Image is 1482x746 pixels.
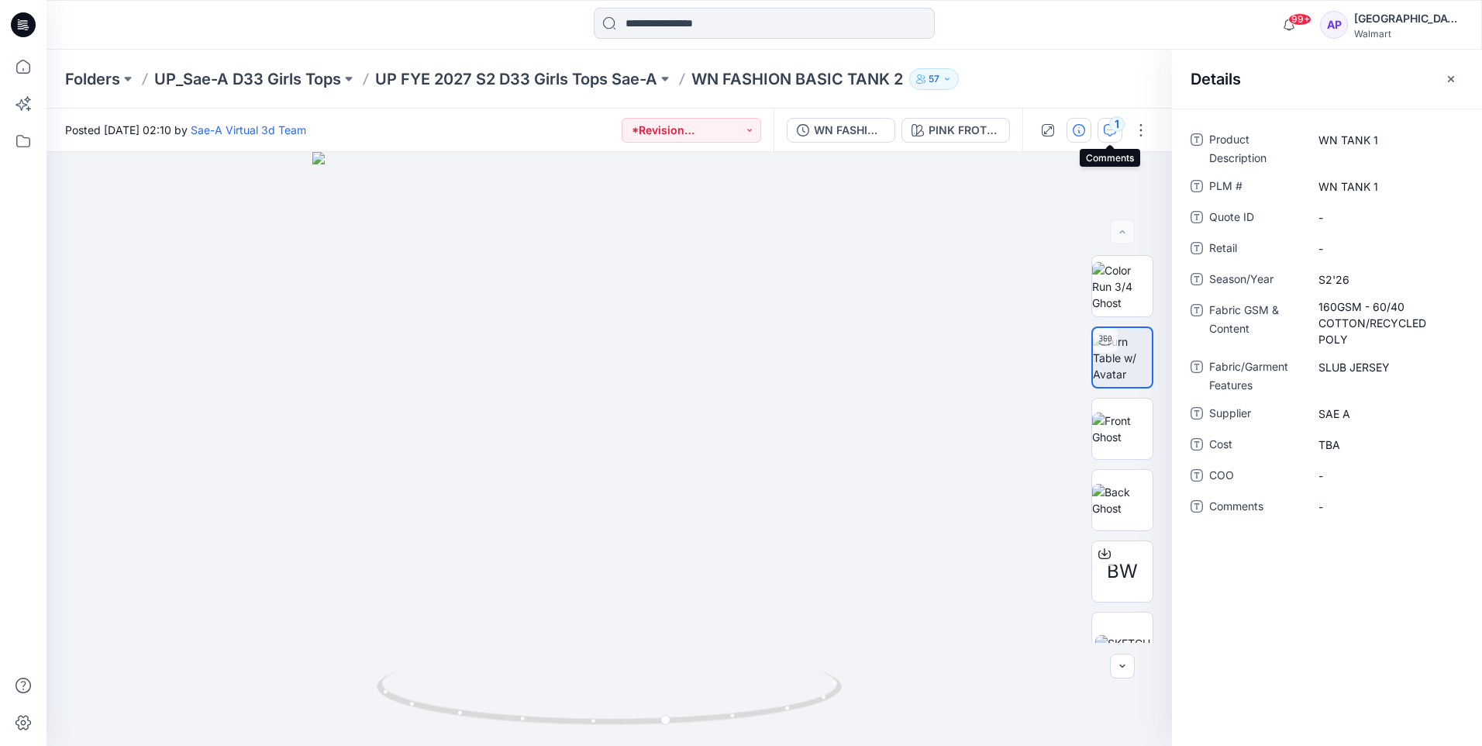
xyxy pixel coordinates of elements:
span: Comments [1209,497,1302,519]
img: Color Run 3/4 Ghost [1092,262,1153,311]
div: 1 [1109,116,1125,132]
span: - [1318,468,1453,484]
button: WN FASHION BASIC TANK 2_FULL COLORWAYS [787,118,895,143]
span: WN TANK 1 [1318,132,1453,148]
a: Folders [65,68,120,90]
span: Retail [1209,239,1302,261]
button: PINK FROTST [901,118,1010,143]
a: UP FYE 2027 S2 D33 Girls Tops Sae-A [375,68,657,90]
img: Turn Table w/ Avatar [1093,333,1152,382]
div: PINK FROTST [929,122,1000,139]
span: Season/Year [1209,270,1302,292]
span: Product Description [1209,130,1302,168]
span: PLM # [1209,177,1302,199]
span: SLUB JERSEY [1318,359,1453,375]
span: Fabric/Garment Features [1209,357,1302,395]
span: S2'26 [1318,271,1453,288]
img: Front Ghost [1092,413,1153,445]
span: SAE A [1318,406,1453,422]
div: AP [1320,11,1348,39]
span: COO [1209,466,1302,488]
span: WN TANK 1 [1318,178,1453,195]
span: Quote ID [1209,208,1302,230]
div: [GEOGRAPHIC_DATA] [1354,9,1463,28]
img: Back Ghost [1092,484,1153,516]
span: Fabric GSM & Content [1209,301,1302,348]
button: 1 [1098,118,1122,143]
span: - [1318,209,1453,226]
p: WN FASHION BASIC TANK 2 [691,68,903,90]
span: 160GSM - 60/40 COTTON/RECYCLED POLY [1318,299,1453,347]
a: Sae-A Virtual 3d Team [191,123,306,136]
button: Details [1067,118,1091,143]
p: 57 [929,71,939,88]
span: 99+ [1288,13,1311,26]
a: UP_Sae-A D33 Girls Tops [154,68,341,90]
span: - [1318,499,1453,515]
span: TBA [1318,437,1453,453]
h2: Details [1191,70,1241,88]
div: WN FASHION BASIC TANK 2_FULL COLORWAYS [814,122,885,139]
span: Cost [1209,435,1302,457]
span: BW [1107,558,1138,585]
span: Posted [DATE] 02:10 by [65,122,306,138]
div: Walmart [1354,28,1463,40]
img: SKETCH [1095,635,1150,651]
span: - [1318,240,1453,257]
button: 57 [909,68,959,90]
span: Supplier [1209,404,1302,426]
